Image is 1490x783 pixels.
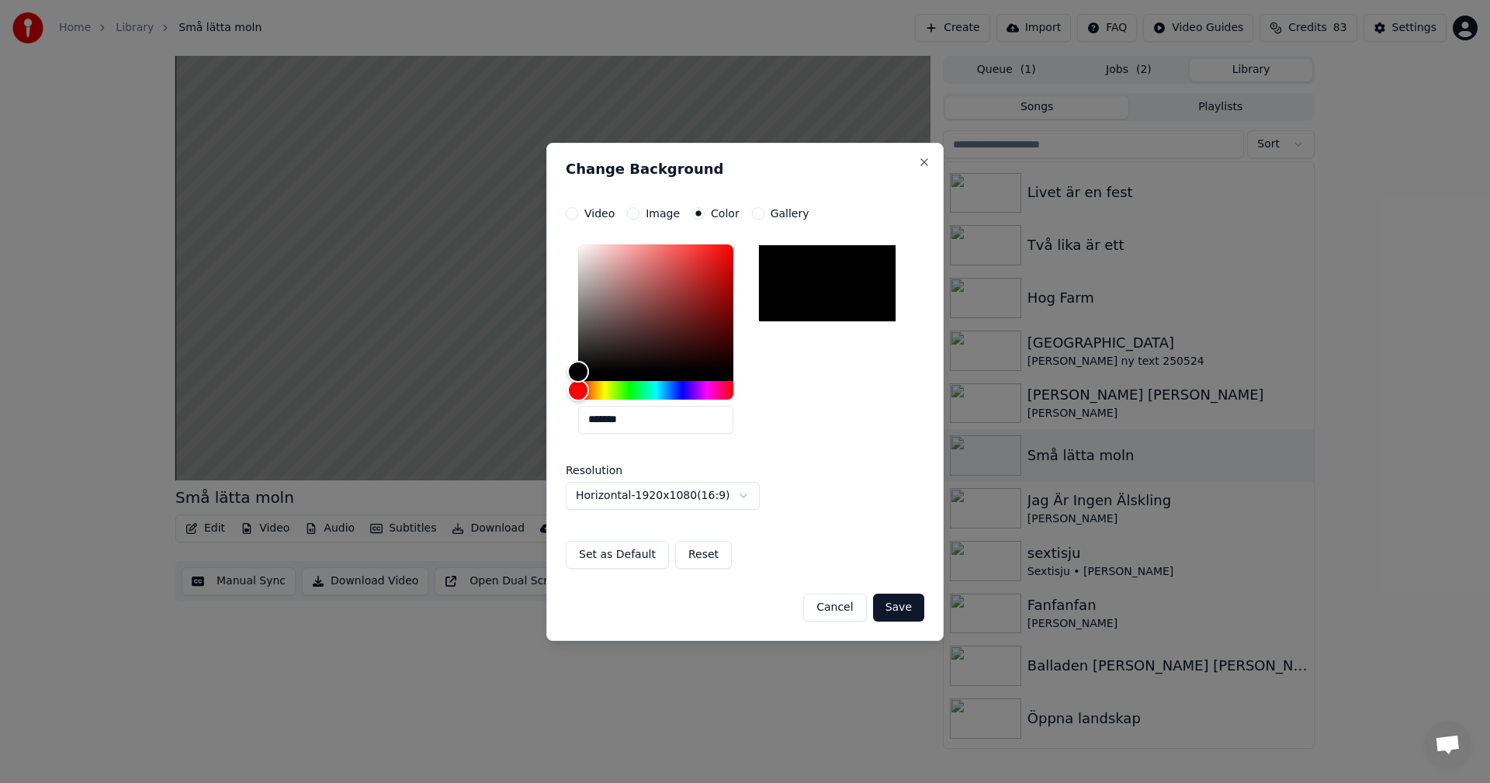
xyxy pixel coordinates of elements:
[578,244,733,372] div: Color
[646,208,680,219] label: Image
[711,208,740,219] label: Color
[578,381,733,400] div: Hue
[873,594,924,622] button: Save
[566,541,669,569] button: Set as Default
[566,465,721,476] label: Resolution
[675,541,732,569] button: Reset
[566,162,924,176] h2: Change Background
[584,208,615,219] label: Video
[803,594,866,622] button: Cancel
[771,208,809,219] label: Gallery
